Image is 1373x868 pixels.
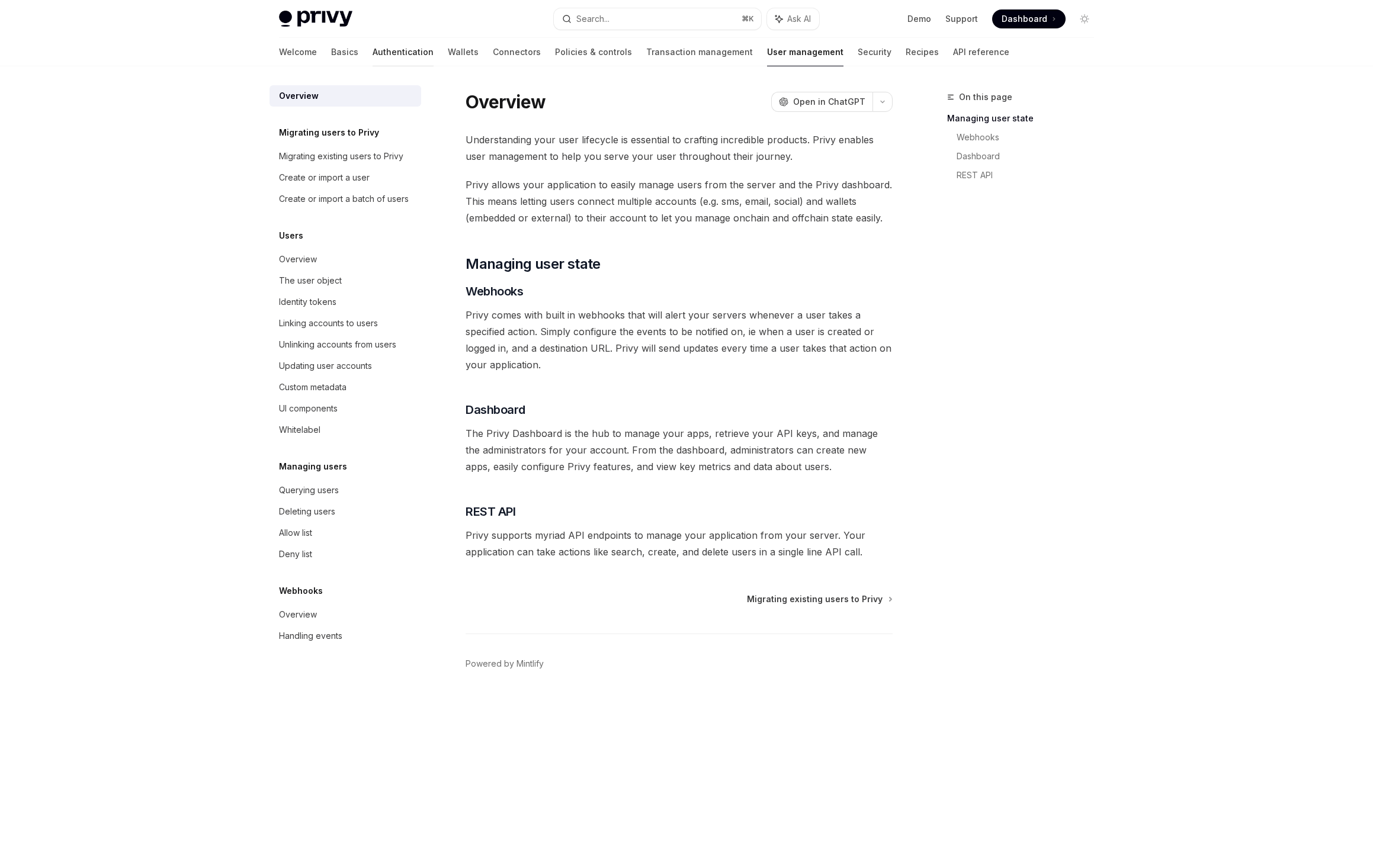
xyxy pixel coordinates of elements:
[331,38,358,66] a: Basics
[279,526,312,540] div: Allow list
[945,13,978,25] a: Support
[279,380,347,394] div: Custom metadata
[279,337,396,352] div: Unlinking accounts from users
[279,401,338,416] div: UI components
[270,313,421,334] a: Linking accounts to users
[279,504,335,519] div: Deleting users
[466,503,515,520] span: REST API
[279,38,317,66] a: Welcome
[787,13,811,25] span: Ask AI
[270,167,421,188] a: Create or import a user
[493,38,541,66] a: Connectors
[767,38,843,66] a: User management
[279,89,319,103] div: Overview
[279,171,370,185] div: Create or import a user
[270,334,421,355] a: Unlinking accounts from users
[466,283,523,300] span: Webhooks
[270,355,421,377] a: Updating user accounts
[953,38,1009,66] a: API reference
[279,252,317,266] div: Overview
[270,398,421,419] a: UI components
[279,423,320,437] div: Whitelabel
[279,459,347,474] h5: Managing users
[747,593,883,605] span: Migrating existing users to Privy
[771,92,872,112] button: Open in ChatGPT
[279,149,403,163] div: Migrating existing users to Privy
[957,166,1103,185] a: REST API
[279,359,372,373] div: Updating user accounts
[279,229,303,243] h5: Users
[279,584,323,598] h5: Webhooks
[279,192,409,206] div: Create or import a batch of users
[466,131,893,165] span: Understanding your user lifecycle is essential to crafting incredible products. Privy enables use...
[466,307,893,373] span: Privy comes with built in webhooks that will alert your servers whenever a user takes a specified...
[554,8,761,30] button: Search...⌘K
[279,316,378,330] div: Linking accounts to users
[576,12,609,26] div: Search...
[373,38,434,66] a: Authentication
[279,607,317,622] div: Overview
[270,480,421,501] a: Querying users
[858,38,891,66] a: Security
[957,147,1103,166] a: Dashboard
[742,14,754,24] span: ⌘ K
[767,8,819,30] button: Ask AI
[906,38,939,66] a: Recipes
[947,109,1103,128] a: Managing user state
[466,255,601,274] span: Managing user state
[270,291,421,313] a: Identity tokens
[646,38,753,66] a: Transaction management
[279,483,339,497] div: Querying users
[466,401,525,418] span: Dashboard
[270,604,421,625] a: Overview
[959,90,1012,104] span: On this page
[270,146,421,167] a: Migrating existing users to Privy
[448,38,479,66] a: Wallets
[270,85,421,107] a: Overview
[270,544,421,565] a: Deny list
[793,96,865,108] span: Open in ChatGPT
[279,274,342,288] div: The user object
[466,176,893,226] span: Privy allows your application to easily manage users from the server and the Privy dashboard. Thi...
[1002,13,1047,25] span: Dashboard
[270,501,421,522] a: Deleting users
[279,295,336,309] div: Identity tokens
[270,522,421,544] a: Allow list
[270,625,421,647] a: Handling events
[466,91,546,112] h1: Overview
[270,377,421,398] a: Custom metadata
[270,270,421,291] a: The user object
[466,527,893,560] span: Privy supports myriad API endpoints to manage your application from your server. Your application...
[1075,9,1094,28] button: Toggle dark mode
[907,13,931,25] a: Demo
[279,629,342,643] div: Handling events
[957,128,1103,147] a: Webhooks
[992,9,1066,28] a: Dashboard
[270,188,421,210] a: Create or import a batch of users
[747,593,891,605] a: Migrating existing users to Privy
[466,658,544,670] a: Powered by Mintlify
[555,38,632,66] a: Policies & controls
[270,419,421,441] a: Whitelabel
[466,425,893,475] span: The Privy Dashboard is the hub to manage your apps, retrieve your API keys, and manage the admini...
[270,249,421,270] a: Overview
[279,547,312,561] div: Deny list
[279,11,352,27] img: light logo
[279,126,379,140] h5: Migrating users to Privy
